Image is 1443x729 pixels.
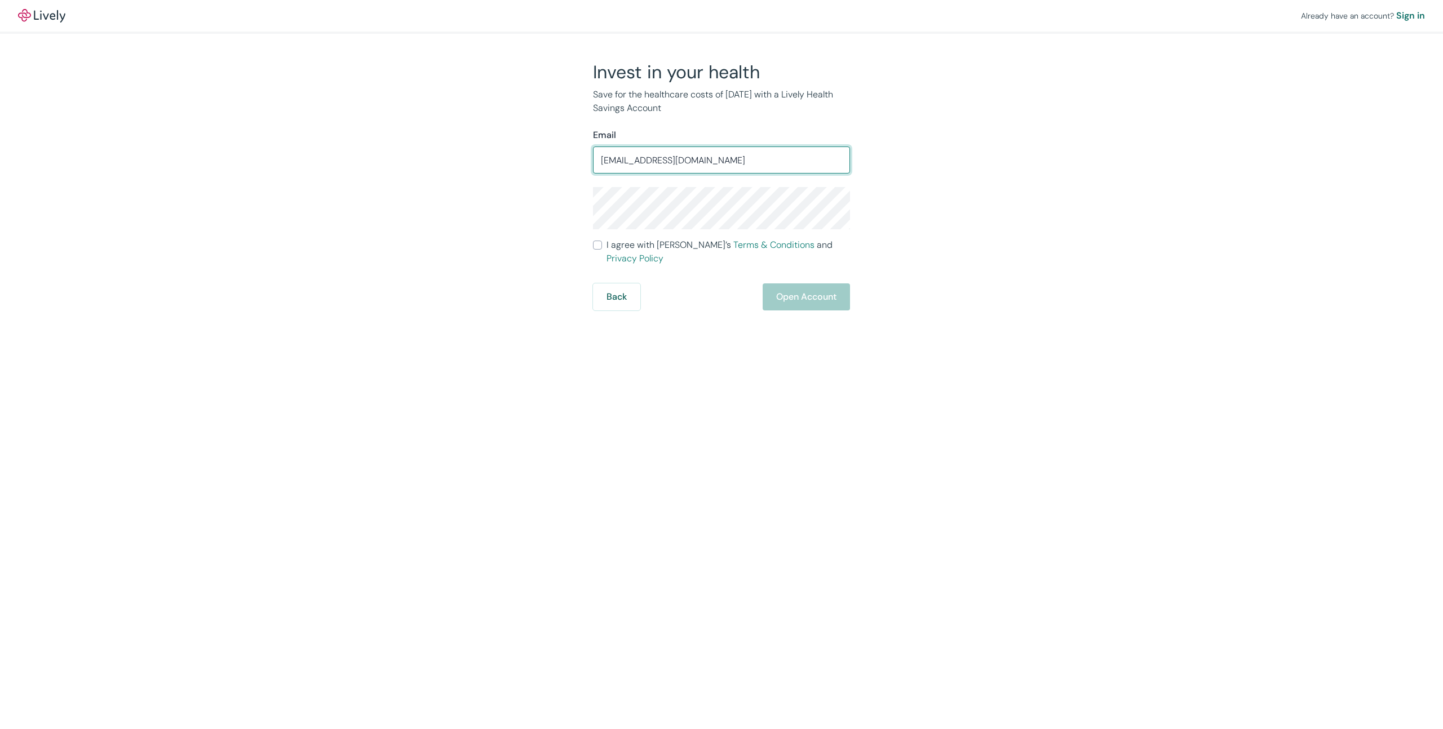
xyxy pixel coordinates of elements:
span: I agree with [PERSON_NAME]’s and [607,238,850,265]
a: Terms & Conditions [733,239,815,251]
img: Lively [18,9,65,23]
h2: Invest in your health [593,61,850,83]
div: Already have an account? [1301,9,1425,23]
label: Email [593,128,616,142]
a: Privacy Policy [607,252,663,264]
button: Back [593,283,640,310]
p: Save for the healthcare costs of [DATE] with a Lively Health Savings Account [593,88,850,115]
a: LivelyLively [18,9,65,23]
a: Sign in [1396,9,1425,23]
